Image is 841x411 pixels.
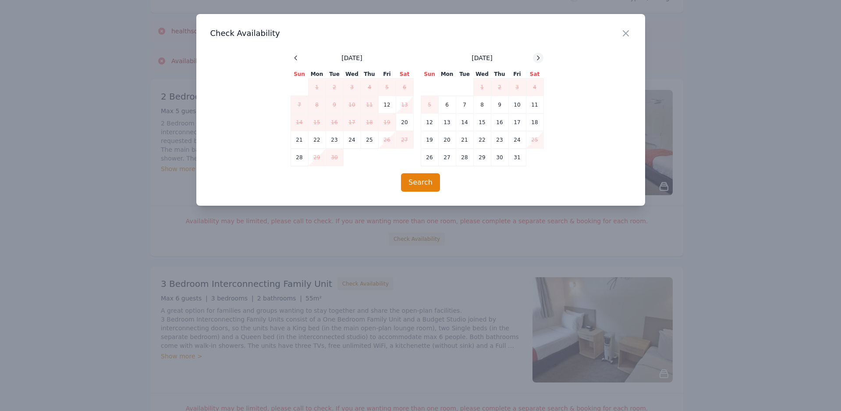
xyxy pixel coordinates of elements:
th: Tue [456,70,473,79]
td: 23 [326,131,343,149]
span: [DATE] [341,54,362,62]
td: 11 [361,96,378,114]
td: 9 [326,96,343,114]
td: 18 [526,114,543,131]
th: Sun [421,70,438,79]
td: 31 [508,149,526,166]
td: 16 [491,114,508,131]
th: Thu [491,70,508,79]
td: 23 [491,131,508,149]
th: Sat [526,70,543,79]
th: Fri [378,70,396,79]
td: 14 [456,114,473,131]
td: 4 [361,79,378,96]
td: 19 [378,114,396,131]
td: 27 [438,149,456,166]
th: Mon [308,70,326,79]
td: 8 [308,96,326,114]
td: 11 [526,96,543,114]
td: 17 [508,114,526,131]
button: Search [401,173,440,192]
td: 4 [526,79,543,96]
td: 7 [291,96,308,114]
td: 21 [291,131,308,149]
th: Wed [343,70,361,79]
th: Thu [361,70,378,79]
td: 2 [326,79,343,96]
td: 29 [473,149,491,166]
th: Mon [438,70,456,79]
th: Tue [326,70,343,79]
td: 22 [473,131,491,149]
td: 22 [308,131,326,149]
td: 19 [421,131,438,149]
td: 5 [378,79,396,96]
td: 10 [343,96,361,114]
td: 6 [396,79,413,96]
td: 27 [396,131,413,149]
th: Wed [473,70,491,79]
td: 24 [508,131,526,149]
td: 20 [438,131,456,149]
td: 21 [456,131,473,149]
td: 8 [473,96,491,114]
td: 29 [308,149,326,166]
td: 15 [473,114,491,131]
td: 26 [378,131,396,149]
span: [DATE] [472,54,492,62]
td: 3 [508,79,526,96]
td: 30 [326,149,343,166]
td: 5 [421,96,438,114]
td: 16 [326,114,343,131]
td: 28 [456,149,473,166]
td: 17 [343,114,361,131]
td: 10 [508,96,526,114]
td: 20 [396,114,413,131]
td: 18 [361,114,378,131]
td: 6 [438,96,456,114]
th: Fri [508,70,526,79]
td: 1 [473,79,491,96]
td: 25 [361,131,378,149]
td: 12 [421,114,438,131]
td: 30 [491,149,508,166]
td: 25 [526,131,543,149]
h3: Check Availability [210,28,631,39]
td: 2 [491,79,508,96]
td: 26 [421,149,438,166]
td: 12 [378,96,396,114]
td: 15 [308,114,326,131]
td: 1 [308,79,326,96]
td: 14 [291,114,308,131]
td: 13 [396,96,413,114]
th: Sat [396,70,413,79]
td: 3 [343,79,361,96]
th: Sun [291,70,308,79]
td: 7 [456,96,473,114]
td: 13 [438,114,456,131]
td: 9 [491,96,508,114]
td: 28 [291,149,308,166]
td: 24 [343,131,361,149]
